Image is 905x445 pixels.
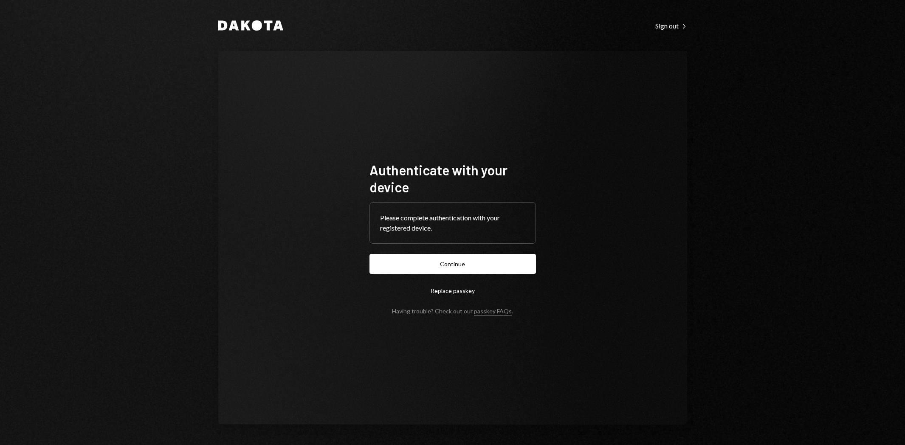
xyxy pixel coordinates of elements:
div: Please complete authentication with your registered device. [380,213,525,233]
button: Continue [369,254,536,274]
a: passkey FAQs [474,307,512,315]
div: Having trouble? Check out our . [392,307,513,315]
button: Replace passkey [369,281,536,301]
a: Sign out [655,21,687,30]
div: Sign out [655,22,687,30]
h1: Authenticate with your device [369,161,536,195]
